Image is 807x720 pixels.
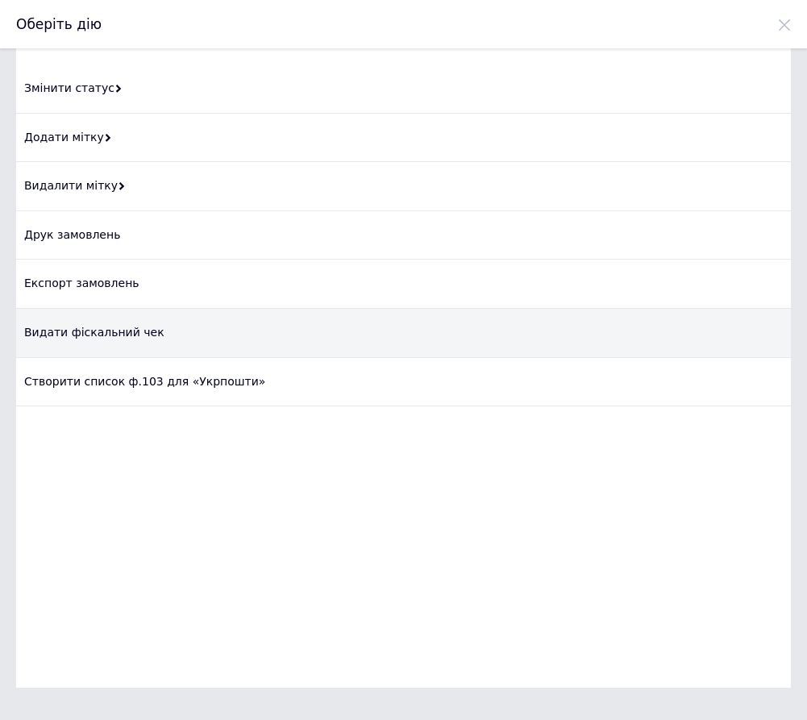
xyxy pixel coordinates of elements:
[16,16,102,32] span: Оберіть дію
[16,65,791,114] div: Змінити статус
[16,114,791,163] div: Додати мітку
[16,211,791,260] div: Друк замовлень
[16,162,791,211] div: Видалити мітку
[16,309,791,358] div: Видати фіскальний чек
[16,260,791,309] div: Експорт замовлень
[16,358,791,407] div: Створити список ф.103 для «Укрпошти»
